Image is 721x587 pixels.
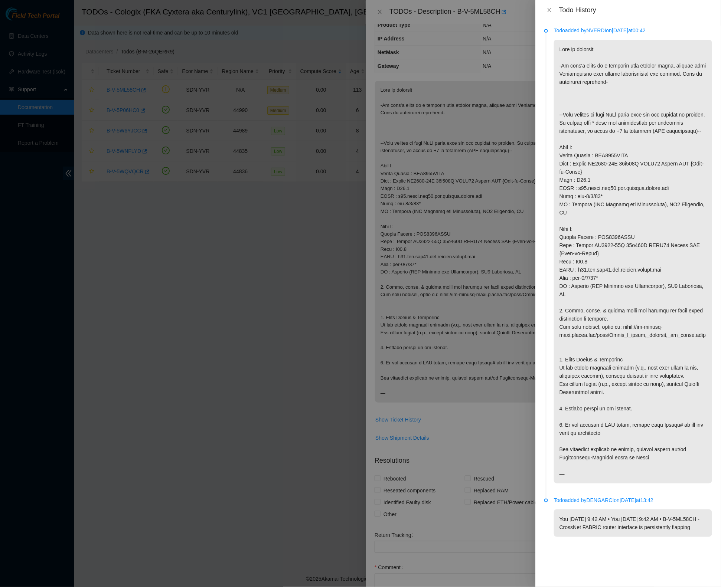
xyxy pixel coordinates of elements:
div: Todo History [559,6,712,14]
p: Lore ip dolorsit -Am cons'a elits do e temporin utla etdolor magna, aliquae admi Veniamquisno exe... [554,40,712,483]
button: Close [544,7,555,14]
p: Todo added by NVERDI on [DATE] at 00:42 [554,26,712,35]
p: Todo added by DENGARCI on [DATE] at 13:42 [554,496,712,504]
span: close [547,7,552,13]
p: You [DATE] 9:42 AM • You [DATE] 9:42 AM • B-V-5ML58CH - CrossNet FABRIC router interface is persi... [554,509,712,537]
